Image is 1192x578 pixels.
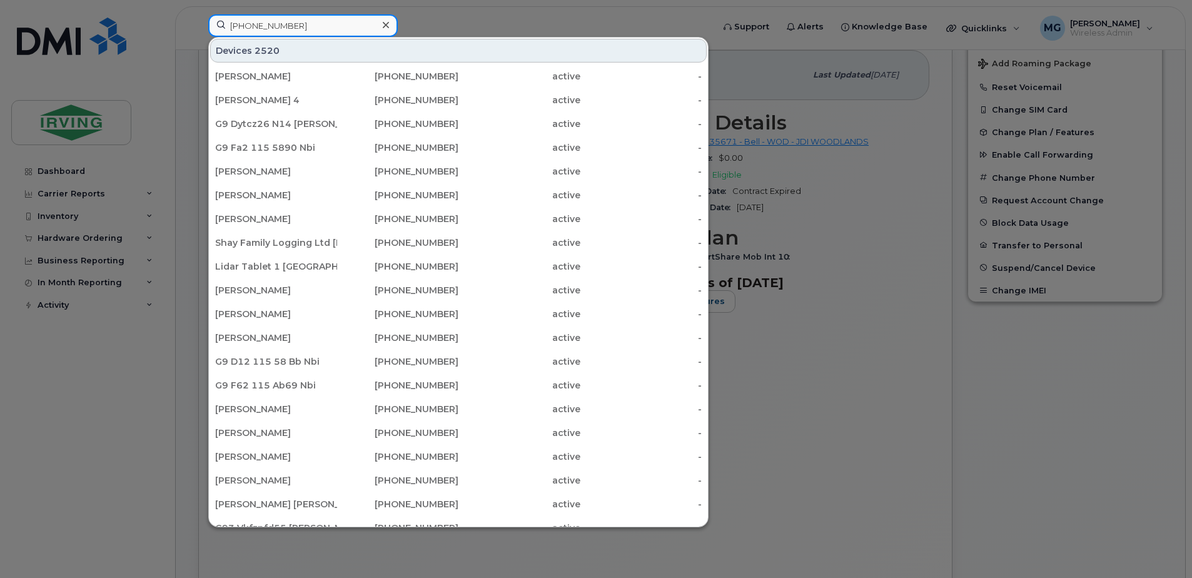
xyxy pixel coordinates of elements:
div: [PHONE_NUMBER] [337,403,459,415]
div: - [580,94,702,106]
div: [PHONE_NUMBER] [337,379,459,392]
div: active [458,522,580,534]
div: active [458,355,580,368]
div: - [580,70,702,83]
div: [PERSON_NAME] [215,308,337,320]
div: G9 D12 115 58 Bb Nbi [215,355,337,368]
div: [PERSON_NAME] [215,332,337,344]
div: active [458,308,580,320]
div: active [458,70,580,83]
div: - [580,284,702,297]
a: [PERSON_NAME][PHONE_NUMBER]active- [210,398,707,420]
div: [PERSON_NAME] [215,165,337,178]
div: Lidar Tablet 1 [GEOGRAPHIC_DATA] [215,260,337,273]
div: [PHONE_NUMBER] [337,165,459,178]
div: [PHONE_NUMBER] [337,70,459,83]
a: [PERSON_NAME] [PERSON_NAME][PHONE_NUMBER]active- [210,493,707,515]
a: [PERSON_NAME] 4[PHONE_NUMBER]active- [210,89,707,111]
div: active [458,141,580,154]
div: - [580,498,702,510]
div: active [458,118,580,130]
div: active [458,498,580,510]
div: [PERSON_NAME] [215,284,337,297]
div: - [580,165,702,178]
div: active [458,474,580,487]
div: [PERSON_NAME] [215,70,337,83]
a: [PERSON_NAME][PHONE_NUMBER]active- [210,279,707,302]
div: G93 Vkfzpfd55 [PERSON_NAME], Manual, Osl [215,522,337,534]
div: G9 Dytcz26 N14 [PERSON_NAME], Manual, Hsl [215,118,337,130]
a: [PERSON_NAME][PHONE_NUMBER]active- [210,422,707,444]
div: - [580,332,702,344]
div: [PERSON_NAME] [215,403,337,415]
div: Devices [210,39,707,63]
div: - [580,118,702,130]
div: [PERSON_NAME] [215,427,337,439]
div: active [458,450,580,463]
a: [PERSON_NAME][PHONE_NUMBER]active- [210,208,707,230]
div: [PERSON_NAME] [215,189,337,201]
div: [PHONE_NUMBER] [337,118,459,130]
div: [PHONE_NUMBER] [337,189,459,201]
a: G9 Fa2 115 5890 Nbi[PHONE_NUMBER]active- [210,136,707,159]
div: [PHONE_NUMBER] [337,498,459,510]
a: [PERSON_NAME][PHONE_NUMBER]active- [210,469,707,492]
div: [PERSON_NAME] [215,450,337,463]
div: - [580,403,702,415]
a: [PERSON_NAME][PHONE_NUMBER]active- [210,65,707,88]
div: active [458,260,580,273]
div: - [580,189,702,201]
div: [PHONE_NUMBER] [337,141,459,154]
a: [PERSON_NAME][PHONE_NUMBER]active- [210,327,707,349]
div: - [580,308,702,320]
div: active [458,427,580,439]
a: [PERSON_NAME][PHONE_NUMBER]active- [210,303,707,325]
a: Shay Family Logging Ltd [PERSON_NAME][PHONE_NUMBER]active- [210,231,707,254]
div: [PHONE_NUMBER] [337,213,459,225]
div: [PHONE_NUMBER] [337,94,459,106]
a: G9 F62 115 Ab69 Nbi[PHONE_NUMBER]active- [210,374,707,397]
div: active [458,284,580,297]
div: [PERSON_NAME] [215,213,337,225]
div: - [580,427,702,439]
div: active [458,403,580,415]
div: [PERSON_NAME] [215,474,337,487]
div: active [458,213,580,225]
div: active [458,379,580,392]
a: Lidar Tablet 1 [GEOGRAPHIC_DATA][PHONE_NUMBER]active- [210,255,707,278]
a: G93 Vkfzpfd55 [PERSON_NAME], Manual, Osl[PHONE_NUMBER]active- [210,517,707,539]
div: [PHONE_NUMBER] [337,474,459,487]
div: G9 Fa2 115 5890 Nbi [215,141,337,154]
div: - [580,236,702,249]
div: - [580,522,702,534]
div: [PHONE_NUMBER] [337,284,459,297]
div: [PHONE_NUMBER] [337,427,459,439]
a: [PERSON_NAME][PHONE_NUMBER]active- [210,445,707,468]
div: active [458,165,580,178]
div: [PERSON_NAME] [PERSON_NAME] [215,498,337,510]
div: [PHONE_NUMBER] [337,260,459,273]
div: - [580,355,702,368]
div: - [580,379,702,392]
div: active [458,94,580,106]
input: Find something... [208,14,398,37]
div: G9 F62 115 Ab69 Nbi [215,379,337,392]
a: [PERSON_NAME][PHONE_NUMBER]active- [210,160,707,183]
div: - [580,450,702,463]
a: [PERSON_NAME][PHONE_NUMBER]active- [210,184,707,206]
div: [PERSON_NAME] 4 [215,94,337,106]
div: - [580,260,702,273]
div: [PHONE_NUMBER] [337,332,459,344]
div: - [580,213,702,225]
a: G9 Dytcz26 N14 [PERSON_NAME], Manual, Hsl[PHONE_NUMBER]active- [210,113,707,135]
div: [PHONE_NUMBER] [337,355,459,368]
div: active [458,189,580,201]
div: active [458,236,580,249]
a: G9 D12 115 58 Bb Nbi[PHONE_NUMBER]active- [210,350,707,373]
div: [PHONE_NUMBER] [337,450,459,463]
div: [PHONE_NUMBER] [337,522,459,534]
span: 2520 [255,44,280,57]
div: - [580,474,702,487]
div: [PHONE_NUMBER] [337,236,459,249]
div: - [580,141,702,154]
